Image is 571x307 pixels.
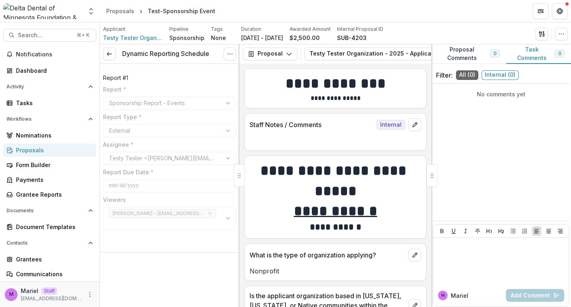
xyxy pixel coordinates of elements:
[16,175,90,184] div: Payments
[243,48,297,60] button: Proposal
[103,195,232,204] label: Viewers
[211,26,223,33] p: Tags
[449,226,458,236] button: Underline
[3,144,96,157] a: Proposals
[451,291,468,300] p: Mariel
[6,240,85,246] span: Contacts
[3,80,96,93] button: Open Activity
[3,253,96,266] a: Grantees
[555,226,565,236] button: Align Right
[377,120,405,130] span: Internal
[6,116,85,122] span: Workflows
[18,32,72,39] span: Search...
[337,26,383,33] p: Internal Proposal ID
[103,5,137,17] a: Proposals
[250,120,373,130] p: Staff Notes / Comments
[473,226,482,236] button: Strike
[85,3,97,19] button: Open entity switcher
[482,70,519,80] span: Internal ( 0 )
[148,7,215,15] div: Test-Sponsorship Event
[436,70,453,80] p: Filter:
[3,64,96,77] a: Dashboard
[3,237,96,249] button: Open Contacts
[9,292,14,297] div: Mariel
[16,223,90,231] div: Document Templates
[289,26,331,33] p: Awarded Amount
[21,287,38,295] p: Mariel
[16,190,90,199] div: Grantee Reports
[3,96,96,110] a: Tasks
[241,26,261,33] p: Duration
[3,113,96,126] button: Open Workflows
[103,5,218,17] nav: breadcrumb
[103,113,232,121] label: Report Type
[16,99,90,107] div: Tasks
[3,3,82,19] img: Delta Dental of Minnesota Foundation & Community Giving logo
[16,146,90,154] div: Proposals
[533,3,549,19] button: Partners
[494,51,496,56] span: 0
[250,250,405,260] p: What is the type of organization applying?
[408,118,421,131] button: edit
[103,34,163,42] a: Testy Tester Organization
[461,226,470,236] button: Italicize
[456,70,478,80] span: All ( 0 )
[75,31,91,40] div: ⌘ + K
[103,26,125,33] p: Applicant
[520,226,529,236] button: Ordered List
[224,48,236,60] button: Options
[6,84,85,90] span: Activity
[122,50,209,58] h3: Dynamic Reporting Schedule
[337,34,367,42] p: SUB-4203
[16,66,90,75] div: Dashboard
[3,188,96,201] a: Grantee Reports
[289,34,320,42] p: $2,500.00
[16,255,90,263] div: Grantees
[508,226,518,236] button: Bullet List
[169,34,204,42] p: Sponsorship
[241,34,283,42] p: [DATE] - [DATE]
[16,270,90,278] div: Communications
[544,226,553,236] button: Align Center
[3,220,96,233] a: Document Templates
[3,173,96,186] a: Payments
[211,34,226,42] p: None
[21,295,82,302] p: [EMAIL_ADDRESS][DOMAIN_NAME]
[506,289,564,302] button: Add Comment
[85,290,95,299] button: More
[496,226,506,236] button: Heading 2
[106,7,134,15] div: Proposals
[16,161,90,169] div: Form Builder
[3,267,96,281] a: Communications
[250,266,421,276] p: Nonprofit
[16,131,90,140] div: Nominations
[103,85,232,94] label: Report
[16,51,93,58] span: Notifications
[103,140,232,149] label: Assignee
[436,90,566,98] p: No comments yet
[3,204,96,217] button: Open Documents
[552,3,568,19] button: Get Help
[3,48,96,61] button: Notifications
[3,29,96,42] button: Search...
[304,48,508,60] button: Testy Tester Organization - 2025 - Application - Sponsorship
[484,226,494,236] button: Heading 1
[169,26,188,33] p: Pipeline
[437,226,447,236] button: Bold
[3,158,96,171] a: Form Builder
[431,44,506,64] button: Proposal Comments
[42,287,57,295] p: Staff
[441,293,445,297] div: Mariel
[6,208,85,213] span: Documents
[103,74,128,82] p: Report # 1
[408,249,421,261] button: edit
[3,129,96,142] a: Nominations
[532,226,541,236] button: Align Left
[103,168,232,176] label: Report Due Date
[558,51,561,56] span: 0
[506,44,571,64] button: Task Comments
